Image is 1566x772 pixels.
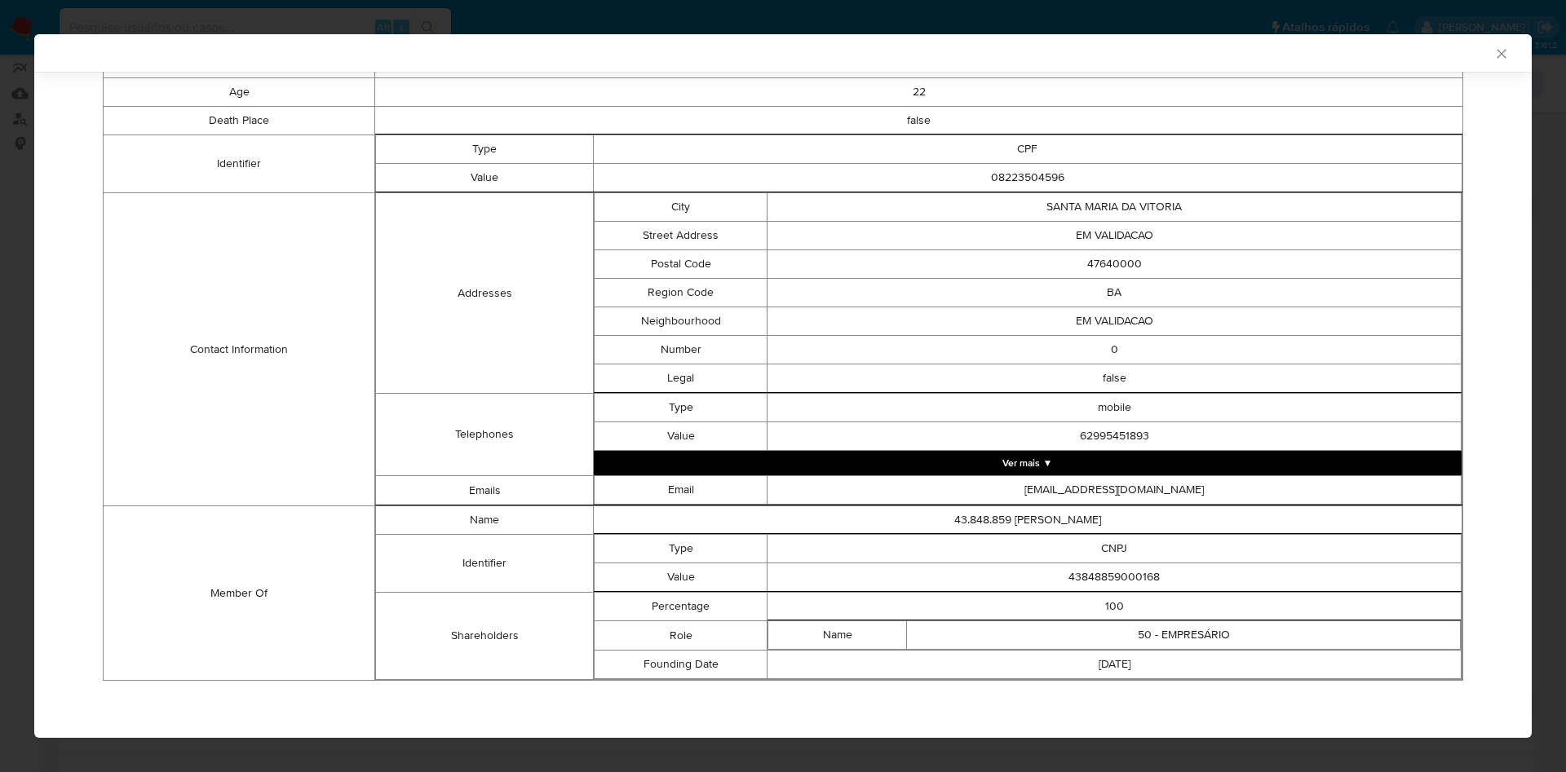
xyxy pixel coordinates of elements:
td: 43.848.859 [PERSON_NAME] [593,506,1462,535]
td: Neighbourhood [594,307,768,336]
td: mobile [768,394,1462,422]
td: 47640000 [768,250,1462,279]
td: CNPJ [768,535,1462,563]
td: 43848859000168 [768,563,1462,592]
td: CPF [593,135,1462,164]
td: false [375,107,1463,135]
td: Contact Information [104,193,375,506]
div: closure-recommendation-modal [34,34,1532,738]
td: [EMAIL_ADDRESS][DOMAIN_NAME] [768,476,1462,505]
td: Type [594,394,768,422]
td: SANTA MARIA DA VITORIA [768,193,1462,222]
td: Street Address [594,222,768,250]
td: Identifier [104,135,375,193]
td: Age [104,78,375,107]
td: City [594,193,768,222]
td: Identifier [376,535,593,593]
td: 08223504596 [593,164,1462,192]
td: 0 [768,336,1462,364]
td: Value [376,164,593,192]
td: Region Code [594,279,768,307]
td: Name [768,621,907,650]
td: Percentage [594,593,768,621]
td: Role [594,621,768,651]
td: Number [594,336,768,364]
td: Emails [376,476,593,505]
button: Fechar a janela [1493,46,1508,60]
td: Type [376,135,593,164]
td: 100 [768,593,1462,621]
td: 62995451893 [768,422,1462,451]
button: Expand array [594,451,1462,475]
td: Member Of [104,506,375,681]
td: Value [594,422,768,451]
td: [DATE] [768,651,1462,679]
td: EM VALIDACAO [768,307,1462,336]
td: Name [376,506,593,535]
td: Legal [594,364,768,393]
td: EM VALIDACAO [768,222,1462,250]
td: Founding Date [594,651,768,679]
td: Shareholders [376,593,593,680]
td: BA [768,279,1462,307]
td: false [768,364,1462,393]
td: Death Place [104,107,375,135]
td: Type [594,535,768,563]
td: Email [594,476,768,505]
td: Telephones [376,394,593,476]
td: Value [594,563,768,592]
td: Postal Code [594,250,768,279]
td: Addresses [376,193,593,394]
td: 50 - EMPRESÁRIO [907,621,1461,650]
td: 22 [375,78,1463,107]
